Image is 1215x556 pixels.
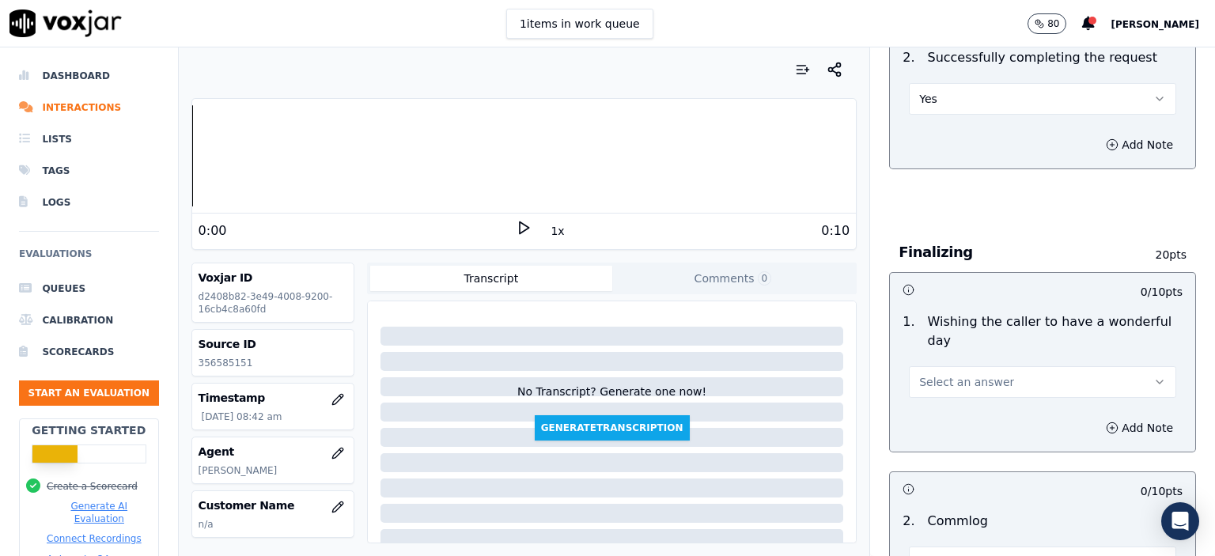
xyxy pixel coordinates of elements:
p: 0 / 10 pts [1141,483,1183,499]
button: GenerateTranscription [535,415,690,441]
p: Wishing the caller to have a wonderful day [927,312,1183,350]
div: 0:10 [821,221,850,240]
button: Add Note [1096,417,1183,439]
h3: Finalizing [899,242,1138,263]
span: 0 [758,271,772,286]
p: 0 / 10 pts [1141,284,1183,300]
h3: Agent [199,444,347,460]
a: Calibration [19,304,159,336]
a: Dashboard [19,60,159,92]
button: Connect Recordings [47,532,142,545]
a: Interactions [19,92,159,123]
h3: Voxjar ID [199,270,347,286]
a: Scorecards [19,336,159,368]
h3: Source ID [199,336,347,352]
button: Transcript [370,266,612,291]
button: Add Note [1096,134,1183,156]
button: 1x [547,220,567,242]
h2: Getting Started [32,422,146,438]
p: 2 . [896,512,921,531]
h6: Evaluations [19,244,159,273]
div: Open Intercom Messenger [1161,502,1199,540]
div: No Transcript? Generate one now! [517,384,706,415]
span: [PERSON_NAME] [1111,19,1199,30]
p: [PERSON_NAME] [199,464,347,477]
h3: Customer Name [199,497,347,513]
p: 20 pts [1138,247,1187,263]
span: Yes [919,91,937,107]
button: Start an Evaluation [19,380,159,406]
img: voxjar logo [9,9,122,37]
p: Commlog [927,512,988,531]
span: Select an answer [919,374,1014,390]
p: 356585151 [199,357,347,369]
p: d2408b82-3e49-4008-9200-16cb4c8a60fd [199,290,347,316]
p: n/a [199,518,347,531]
button: Generate AI Evaluation [47,500,152,525]
p: 80 [1047,17,1059,30]
button: Comments [612,266,854,291]
p: [DATE] 08:42 am [202,410,347,423]
button: [PERSON_NAME] [1111,14,1215,33]
p: 1 . [896,312,921,350]
p: 2 . [896,48,921,67]
button: 80 [1028,13,1082,34]
a: Logs [19,187,159,218]
a: Queues [19,273,159,304]
div: 0:00 [199,221,227,240]
p: Successfully completing the request [927,48,1157,67]
button: Create a Scorecard [47,480,138,493]
button: 1items in work queue [506,9,653,39]
button: 80 [1028,13,1066,34]
a: Lists [19,123,159,155]
h3: Timestamp [199,390,347,406]
a: Tags [19,155,159,187]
